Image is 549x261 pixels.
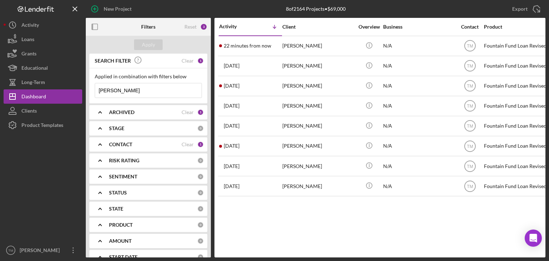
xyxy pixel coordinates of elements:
button: Educational [4,61,82,75]
button: Export [505,2,545,16]
b: SEARCH FILTER [95,58,131,64]
div: [PERSON_NAME] [282,77,354,95]
b: Filters [141,24,155,30]
b: STATUS [109,190,127,196]
div: N/A [383,36,455,55]
div: 0 [197,238,204,244]
button: TM[PERSON_NAME] [4,243,82,257]
div: [PERSON_NAME] [282,137,354,156]
b: AMOUNT [109,238,132,244]
text: TM [467,164,473,169]
div: 1 [197,141,204,148]
div: Clear [182,109,194,115]
button: New Project [86,2,139,16]
div: N/A [383,56,455,75]
text: TM [467,144,473,149]
div: Export [512,2,528,16]
div: Clear [182,58,194,64]
div: 1 [197,58,204,64]
div: Open Intercom Messenger [525,230,542,247]
button: Dashboard [4,89,82,104]
div: Loans [21,32,34,48]
time: 2024-11-15 12:00 [224,103,239,109]
b: ARCHIVED [109,109,134,115]
div: Clients [21,104,37,120]
time: 2025-01-16 00:19 [224,83,239,89]
div: 1 [197,109,204,115]
div: Dashboard [21,89,46,105]
text: TM [467,84,473,89]
button: Clients [4,104,82,118]
button: Apply [134,39,163,50]
b: STATE [109,206,123,212]
div: 3 [200,23,207,30]
div: Reset [184,24,197,30]
div: 0 [197,206,204,212]
div: Overview [356,24,382,30]
button: Activity [4,18,82,32]
div: N/A [383,97,455,115]
div: 0 [197,125,204,132]
div: 0 [197,222,204,228]
text: TM [467,44,473,49]
b: RISK RATING [109,158,139,163]
div: 0 [197,254,204,260]
div: 0 [197,189,204,196]
time: 2025-01-17 16:45 [224,63,239,69]
div: [PERSON_NAME] [282,157,354,176]
div: Activity [21,18,39,34]
button: Long-Term [4,75,82,89]
div: Apply [142,39,155,50]
div: [PERSON_NAME] [282,36,354,55]
button: Loans [4,32,82,46]
time: 2023-11-16 17:02 [224,123,239,129]
div: [PERSON_NAME] [282,117,354,136]
div: 0 [197,157,204,164]
time: 2023-07-17 21:24 [224,163,239,169]
div: Activity [219,24,251,29]
div: N/A [383,77,455,95]
text: TM [467,124,473,129]
div: New Project [104,2,132,16]
div: Applied in combination with filters below [95,74,202,79]
div: Business [383,24,455,30]
b: PRODUCT [109,222,133,228]
button: Product Templates [4,118,82,132]
div: Grants [21,46,36,63]
div: Client [282,24,354,30]
div: N/A [383,117,455,136]
div: 0 [197,173,204,180]
b: START DATE [109,254,138,260]
text: TM [467,64,473,69]
div: Educational [21,61,48,77]
b: STAGE [109,125,124,131]
div: N/A [383,177,455,196]
text: TM [467,184,473,189]
div: [PERSON_NAME] [18,243,64,259]
time: 2025-08-25 15:45 [224,43,271,49]
time: 2023-03-10 21:21 [224,183,239,189]
div: N/A [383,137,455,156]
div: [PERSON_NAME] [282,97,354,115]
div: [PERSON_NAME] [282,56,354,75]
div: Product Templates [21,118,63,134]
text: TM [467,104,473,109]
text: TM [8,248,13,252]
div: Long-Term [21,75,45,91]
div: 8 of 2164 Projects • $69,000 [286,6,346,12]
b: CONTACT [109,142,132,147]
div: Clear [182,142,194,147]
div: N/A [383,157,455,176]
div: Contact [456,24,483,30]
button: Grants [4,46,82,61]
time: 2023-08-24 16:41 [224,143,239,149]
div: [PERSON_NAME] [282,177,354,196]
b: SENTIMENT [109,174,137,179]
